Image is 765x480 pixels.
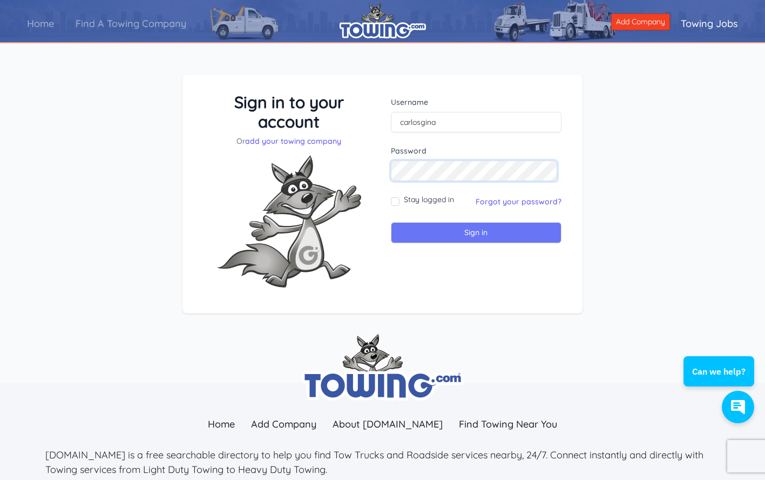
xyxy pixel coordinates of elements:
[204,92,375,131] h3: Sign in to your account
[302,334,464,401] img: towing
[673,326,765,434] iframe: Conversations
[476,197,561,206] a: Forgot your password?
[340,3,426,38] img: logo.png
[204,136,375,146] p: Or
[65,8,197,39] a: Find A Towing Company
[324,412,451,436] a: About [DOMAIN_NAME]
[670,8,749,39] a: Towing Jobs
[611,14,670,30] a: Add Company
[391,222,562,243] input: Sign in
[404,194,454,205] label: Stay logged in
[208,146,370,296] img: Fox-Excited.png
[243,412,324,436] a: Add Company
[391,145,562,156] label: Password
[45,448,720,477] p: [DOMAIN_NAME] is a free searchable directory to help you find Tow Trucks and Roadside services ne...
[245,136,341,146] a: add your towing company
[451,412,565,436] a: Find Towing Near You
[391,97,562,108] label: Username
[200,412,243,436] a: Home
[16,8,65,39] a: Home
